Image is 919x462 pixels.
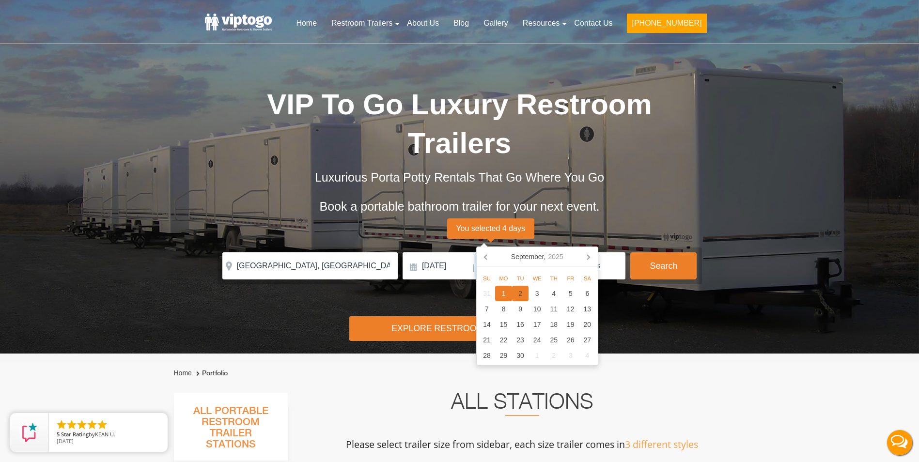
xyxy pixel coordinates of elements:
[579,286,596,301] div: 6
[349,316,570,341] div: Explore Restroom Trailers
[579,317,596,332] div: 20
[529,301,545,317] div: 10
[545,286,562,301] div: 4
[507,249,567,264] div: September,
[319,200,599,213] span: Book a portable bathroom trailer for your next event.
[447,218,534,239] span: You selected 4 days
[479,301,496,317] div: 7
[479,286,496,301] div: 31
[473,252,475,283] span: |
[476,13,515,34] a: Gallery
[479,273,496,284] div: Su
[512,301,529,317] div: 9
[495,332,512,348] div: 22
[512,286,529,301] div: 2
[630,252,697,279] button: Search
[66,419,78,431] li: 
[567,13,620,34] a: Contact Us
[512,348,529,363] div: 30
[545,301,562,317] div: 11
[529,348,545,363] div: 1
[57,431,160,438] span: by
[222,252,398,279] input: Where do you need your restroom?
[529,317,545,332] div: 17
[545,317,562,332] div: 18
[56,419,67,431] li: 
[562,273,579,284] div: Fr
[495,317,512,332] div: 15
[545,348,562,363] div: 2
[403,252,472,279] input: Delivery
[562,348,579,363] div: 3
[512,273,529,284] div: Tu
[301,393,744,416] h2: All Stations
[620,13,714,39] a: [PHONE_NUMBER]
[479,317,496,332] div: 14
[579,332,596,348] div: 27
[529,273,545,284] div: We
[545,332,562,348] div: 25
[545,273,562,284] div: Th
[446,13,476,34] a: Blog
[96,419,108,431] li: 
[529,332,545,348] div: 24
[400,13,446,34] a: About Us
[20,423,39,442] img: Review Rating
[562,317,579,332] div: 19
[479,332,496,348] div: 21
[86,419,98,431] li: 
[495,348,512,363] div: 29
[61,431,89,438] span: Star Rating
[76,419,88,431] li: 
[562,286,579,301] div: 5
[57,431,60,438] span: 5
[194,368,228,379] li: Portfolio
[880,423,919,462] button: Live Chat
[315,170,604,184] span: Luxurious Porta Potty Rentals That Go Where You Go
[495,273,512,284] div: Mo
[289,13,324,34] a: Home
[579,348,596,363] div: 4
[495,301,512,317] div: 8
[579,301,596,317] div: 13
[529,286,545,301] div: 3
[57,437,74,445] span: [DATE]
[174,402,288,461] h3: All Portable Restroom Trailer Stations
[512,332,529,348] div: 23
[625,438,698,451] span: 3 different styles
[562,332,579,348] div: 26
[495,286,512,301] div: 1
[548,251,563,262] i: 2025
[174,369,192,377] a: Home
[301,435,744,454] p: Please select trailer size from sidebar, each size trailer comes in
[267,88,652,159] span: VIP To Go Luxury Restroom Trailers
[562,301,579,317] div: 12
[324,13,400,34] a: Restroom Trailers
[579,273,596,284] div: Sa
[95,431,115,438] span: KEAN U.
[479,348,496,363] div: 28
[627,14,706,33] button: [PHONE_NUMBER]
[512,317,529,332] div: 16
[515,13,567,34] a: Resources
